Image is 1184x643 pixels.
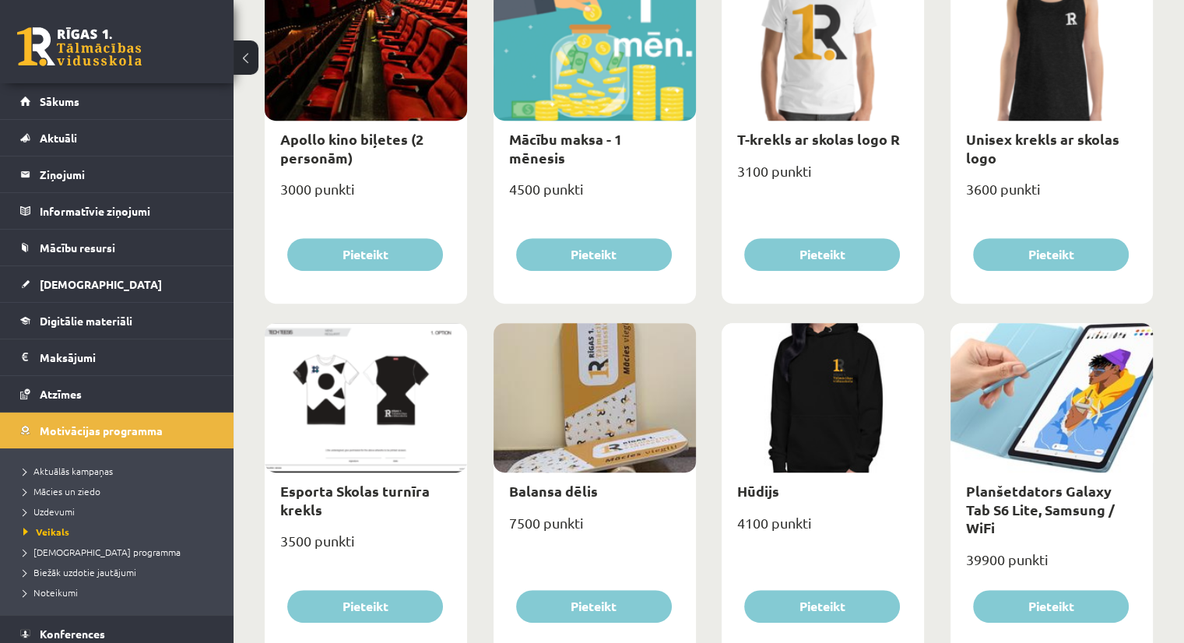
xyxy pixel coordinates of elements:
[265,528,467,567] div: 3500 punkti
[20,339,214,375] a: Maksājumi
[23,586,78,599] span: Noteikumi
[20,120,214,156] a: Aktuāli
[23,546,181,558] span: [DEMOGRAPHIC_DATA] programma
[516,238,672,271] button: Pieteikt
[23,485,100,497] span: Mācies un ziedo
[23,525,69,538] span: Veikals
[494,510,696,549] div: 7500 punkti
[23,566,136,578] span: Biežāk uzdotie jautājumi
[40,193,214,229] legend: Informatīvie ziņojumi
[737,482,779,500] a: Hūdijs
[722,510,924,549] div: 4100 punkti
[40,423,163,437] span: Motivācijas programma
[744,238,900,271] button: Pieteikt
[280,482,430,518] a: Esporta Skolas turnīra krekls
[20,303,214,339] a: Digitālie materiāli
[950,546,1153,585] div: 39900 punkti
[516,590,672,623] button: Pieteikt
[966,482,1115,536] a: Planšetdators Galaxy Tab S6 Lite, Samsung / WiFi
[509,130,622,166] a: Mācību maksa - 1 mēnesis
[20,193,214,229] a: Informatīvie ziņojumi
[280,130,423,166] a: Apollo kino biļetes (2 personām)
[20,413,214,448] a: Motivācijas programma
[40,339,214,375] legend: Maksājumi
[40,241,115,255] span: Mācību resursi
[973,238,1129,271] button: Pieteikt
[737,130,900,148] a: T-krekls ar skolas logo R
[20,266,214,302] a: [DEMOGRAPHIC_DATA]
[20,230,214,265] a: Mācību resursi
[23,585,218,599] a: Noteikumi
[40,387,82,401] span: Atzīmes
[20,83,214,119] a: Sākums
[23,565,218,579] a: Biežāk uzdotie jautājumi
[40,131,77,145] span: Aktuāli
[973,590,1129,623] button: Pieteikt
[23,484,218,498] a: Mācies un ziedo
[287,238,443,271] button: Pieteikt
[20,376,214,412] a: Atzīmes
[23,465,113,477] span: Aktuālās kampaņas
[20,156,214,192] a: Ziņojumi
[23,545,218,559] a: [DEMOGRAPHIC_DATA] programma
[950,176,1153,215] div: 3600 punkti
[287,590,443,623] button: Pieteikt
[40,627,105,641] span: Konferences
[17,27,142,66] a: Rīgas 1. Tālmācības vidusskola
[40,94,79,108] span: Sākums
[23,525,218,539] a: Veikals
[40,314,132,328] span: Digitālie materiāli
[509,482,598,500] a: Balansa dēlis
[23,464,218,478] a: Aktuālās kampaņas
[265,176,467,215] div: 3000 punkti
[744,590,900,623] button: Pieteikt
[23,505,75,518] span: Uzdevumi
[494,176,696,215] div: 4500 punkti
[966,130,1119,166] a: Unisex krekls ar skolas logo
[40,156,214,192] legend: Ziņojumi
[40,277,162,291] span: [DEMOGRAPHIC_DATA]
[23,504,218,518] a: Uzdevumi
[722,158,924,197] div: 3100 punkti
